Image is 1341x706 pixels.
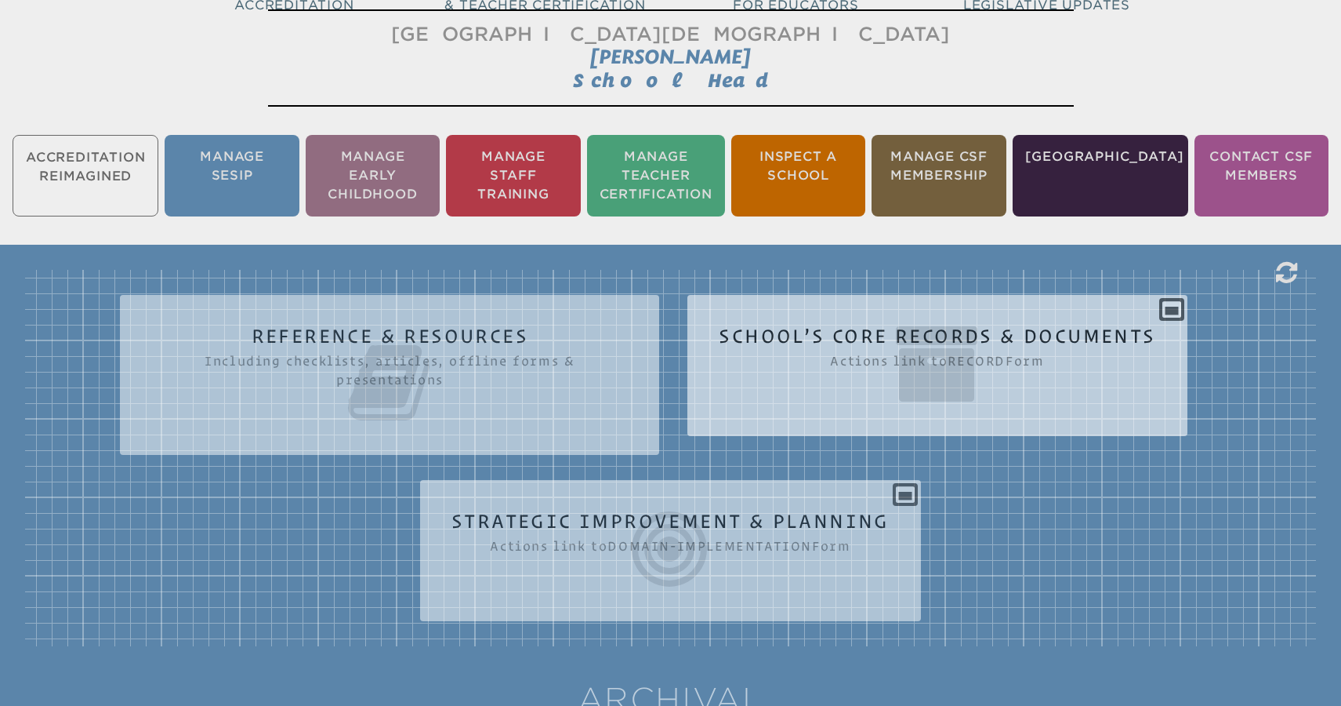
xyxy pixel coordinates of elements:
[1013,135,1188,217] li: [GEOGRAPHIC_DATA]
[446,135,580,217] li: Manage Staff Training
[587,135,725,217] li: Manage Teacher Certification
[1194,135,1328,217] li: Contact CSF Members
[872,135,1006,217] li: Manage CSF Membership
[165,135,299,217] li: Manage SESIP
[719,326,1155,408] h2: School’s Core Records & Documents
[590,45,751,68] span: [PERSON_NAME]
[151,326,628,427] h2: Reference & Resources
[731,135,865,217] li: Inspect a School
[451,511,890,593] h2: Strategic Improvement & Planning
[573,69,768,91] span: School Head
[306,135,440,217] li: Manage Early Childhood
